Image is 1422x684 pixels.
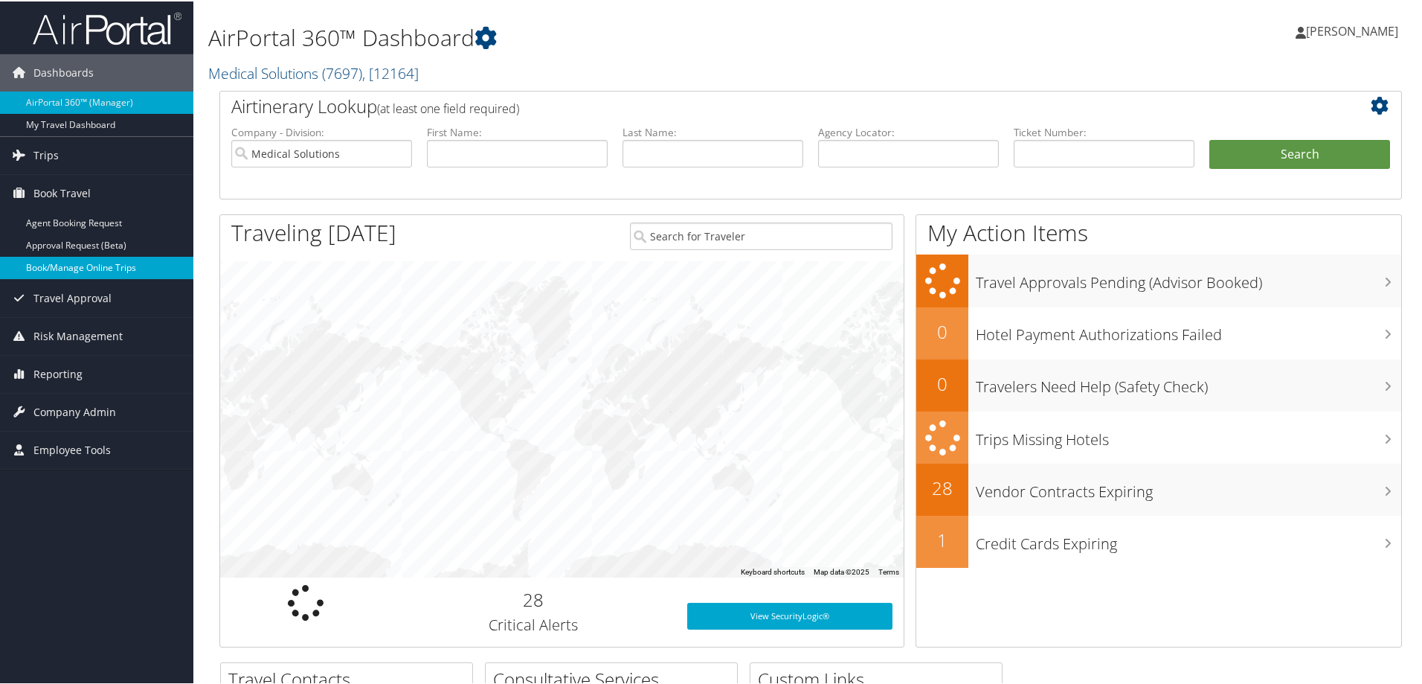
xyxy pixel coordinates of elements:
span: Risk Management [33,316,123,354]
a: Travel Approvals Pending (Advisor Booked) [916,253,1401,306]
h2: 0 [916,370,968,395]
h3: Vendor Contracts Expiring [976,473,1401,501]
span: , [ 12164 ] [362,62,419,82]
h3: Travel Approvals Pending (Advisor Booked) [976,263,1401,292]
h2: 1 [916,526,968,552]
span: [PERSON_NAME] [1306,22,1398,38]
input: Search for Traveler [630,221,892,249]
button: Keyboard shortcuts [741,566,805,576]
h2: 28 [402,586,665,611]
h3: Critical Alerts [402,613,665,634]
span: Company Admin [33,392,116,429]
a: 1Credit Cards Expiring [916,514,1401,566]
h1: My Action Items [916,216,1401,247]
label: Company - Division: [231,124,412,138]
h2: 0 [916,318,968,343]
a: View SecurityLogic® [687,601,892,628]
h2: 28 [916,474,968,499]
h1: AirPortal 360™ Dashboard [208,21,1011,52]
a: [PERSON_NAME] [1296,7,1413,52]
span: Book Travel [33,173,91,211]
h3: Credit Cards Expiring [976,525,1401,553]
span: Employee Tools [33,430,111,467]
a: Open this area in Google Maps (opens a new window) [224,557,273,576]
h2: Airtinerary Lookup [231,92,1292,118]
a: Trips Missing Hotels [916,410,1401,463]
span: Dashboards [33,53,94,90]
button: Search [1209,138,1390,168]
a: Medical Solutions [208,62,419,82]
h3: Hotel Payment Authorizations Failed [976,316,1401,344]
span: Trips [33,135,59,173]
span: Reporting [33,354,83,391]
img: Google [224,557,273,576]
a: Terms (opens in new tab) [878,566,899,575]
label: Last Name: [622,124,803,138]
span: Map data ©2025 [814,566,869,575]
label: First Name: [427,124,608,138]
h3: Trips Missing Hotels [976,421,1401,449]
img: airportal-logo.png [33,10,181,45]
h1: Traveling [DATE] [231,216,396,247]
a: 0Travelers Need Help (Safety Check) [916,358,1401,410]
span: Travel Approval [33,278,112,316]
span: (at least one field required) [377,99,519,115]
label: Ticket Number: [1014,124,1194,138]
h3: Travelers Need Help (Safety Check) [976,368,1401,396]
a: 0Hotel Payment Authorizations Failed [916,306,1401,358]
a: 28Vendor Contracts Expiring [916,462,1401,514]
label: Agency Locator: [818,124,999,138]
span: ( 7697 ) [322,62,362,82]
